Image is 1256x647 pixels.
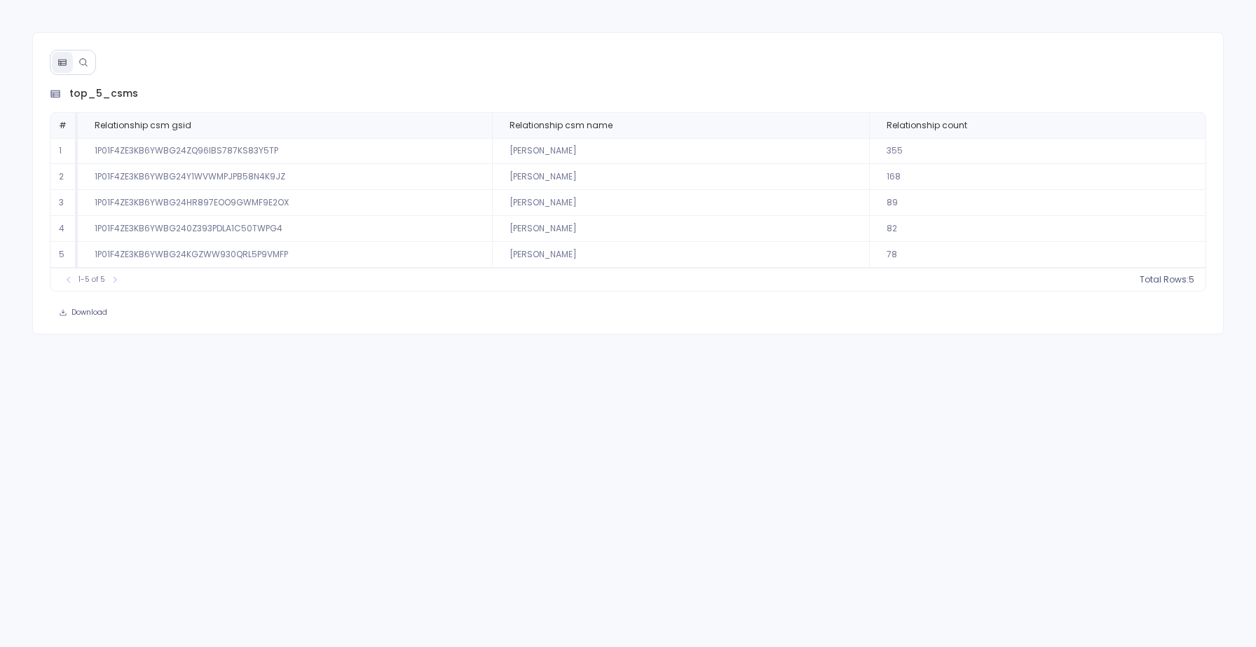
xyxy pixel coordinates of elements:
[869,164,1206,190] td: 168
[492,216,869,242] td: [PERSON_NAME]
[59,119,67,131] span: #
[50,303,116,322] button: Download
[71,308,107,318] span: Download
[492,190,869,216] td: [PERSON_NAME]
[50,216,78,242] td: 4
[78,138,492,164] td: 1P01F4ZE3KB6YWBG24ZQ96IBS787KS83Y5TP
[1140,274,1189,285] span: Total Rows:
[78,242,492,268] td: 1P01F4ZE3KB6YWBG24KGZWW930QRL5P9VMFP
[69,86,138,101] span: top_5_csms
[869,138,1206,164] td: 355
[78,274,105,285] span: 1-5 of 5
[50,242,78,268] td: 5
[50,138,78,164] td: 1
[1189,274,1194,285] span: 5
[78,164,492,190] td: 1P01F4ZE3KB6YWBG24Y1WVWMPJPB58N4K9JZ
[50,190,78,216] td: 3
[95,120,191,131] span: Relationship csm gsid
[492,138,869,164] td: [PERSON_NAME]
[887,120,967,131] span: Relationship count
[78,216,492,242] td: 1P01F4ZE3KB6YWBG240Z393PDLA1C50TWPG4
[869,190,1206,216] td: 89
[510,120,613,131] span: Relationship csm name
[492,164,869,190] td: [PERSON_NAME]
[50,164,78,190] td: 2
[869,216,1206,242] td: 82
[78,190,492,216] td: 1P01F4ZE3KB6YWBG24HR897EOO9GWMF9E2OX
[492,242,869,268] td: [PERSON_NAME]
[869,242,1206,268] td: 78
